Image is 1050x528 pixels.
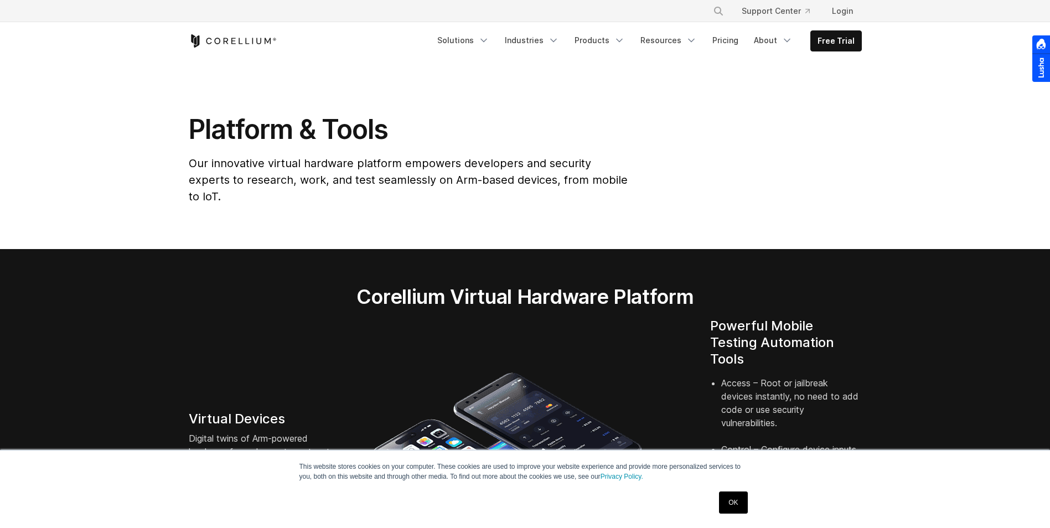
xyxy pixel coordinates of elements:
a: Pricing [706,30,745,50]
h4: Virtual Devices [189,411,340,427]
a: Products [568,30,632,50]
a: Industries [498,30,566,50]
a: Corellium Home [189,34,277,48]
a: Login [823,1,862,21]
h2: Corellium Virtual Hardware Platform [304,284,746,309]
li: Access – Root or jailbreak devices instantly, no need to add code or use security vulnerabilities. [721,376,862,443]
li: Control – Configure device inputs, identifiers, sensors, location, and environment. [721,443,862,496]
a: Free Trial [811,31,861,51]
p: Digital twins of Arm-powered hardware from phones to routers to automotive systems. [189,432,340,472]
div: Navigation Menu [700,1,862,21]
span: Our innovative virtual hardware platform empowers developers and security experts to research, wo... [189,157,628,203]
h1: Platform & Tools [189,113,630,146]
button: Search [708,1,728,21]
a: Privacy Policy. [601,473,643,480]
a: OK [719,491,747,514]
a: Solutions [431,30,496,50]
a: Resources [634,30,704,50]
div: Navigation Menu [431,30,862,51]
p: This website stores cookies on your computer. These cookies are used to improve your website expe... [299,462,751,482]
h4: Powerful Mobile Testing Automation Tools [710,318,862,367]
a: About [747,30,799,50]
a: Support Center [733,1,819,21]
